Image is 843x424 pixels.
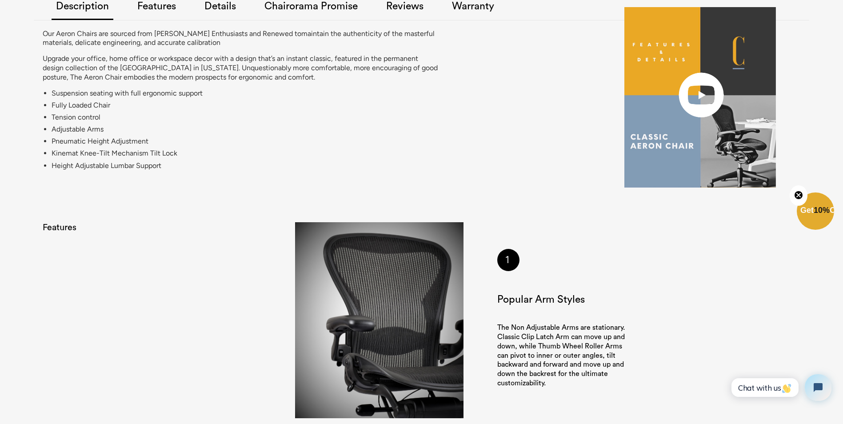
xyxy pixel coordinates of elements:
p: The Non Adjustable Arms are stationary. Classic Clip Latch Arm can move up and down, while Thumb ... [497,323,632,388]
h3: Popular Arm Styles [497,293,632,306]
img: OverProject.PNG [624,7,776,188]
span: Adjustable Arms [52,125,104,133]
span: Height Adjustable Lumbar Support [52,161,161,170]
span: Pneumatic Height Adjustment [52,137,148,145]
button: Close teaser [790,185,807,206]
span: Get Off [800,206,841,215]
iframe: Tidio Chat [722,367,839,408]
p: Upgrade your office, home office or workspace decor with a design that’s an instant classic, feat... [43,54,440,82]
span: Suspension seating with full ergonomic support [52,89,203,97]
span: Kinemat Knee-Tilt Mechanism Tilt Lock [52,149,177,157]
img: crop_arm_picture.jpg [295,222,463,418]
h2: Features [43,222,119,233]
span: 10% [814,206,830,215]
span: maintain the authenticity of the masterful materials, delicate engineering, and accurate calibration [43,29,435,47]
span: Tension control [52,113,100,121]
div: Get10%OffClose teaser [797,193,834,231]
span: Our Aeron Chairs are sourced from [PERSON_NAME] Enthusiasts and Renewed to [43,29,301,38]
div: 1 [497,249,519,271]
span: Fully Loaded Chair [52,101,110,109]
